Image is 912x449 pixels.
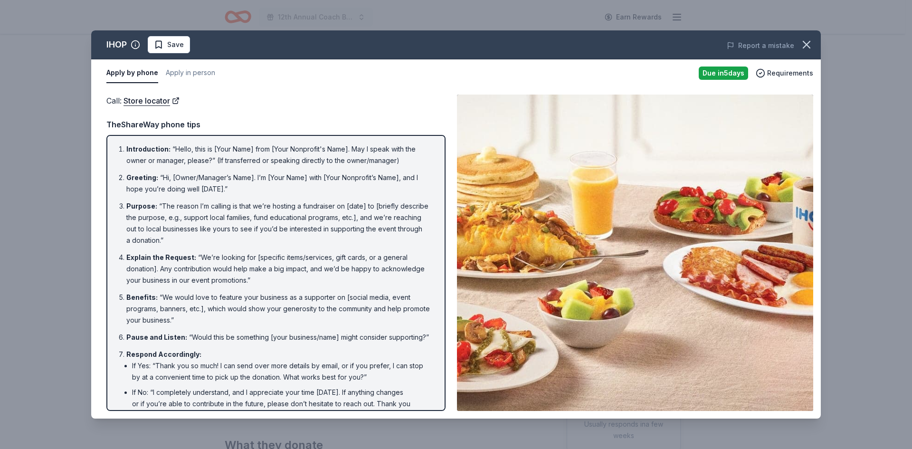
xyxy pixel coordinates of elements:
[727,40,794,51] button: Report a mistake
[457,95,813,411] img: Image for IHOP
[126,293,158,301] span: Benefits :
[767,67,813,79] span: Requirements
[126,143,431,166] li: “Hello, this is [Your Name] from [Your Nonprofit's Name]. May I speak with the owner or manager, ...
[106,37,127,52] div: IHOP
[106,95,446,107] div: Call :
[106,118,446,131] div: TheShareWay phone tips
[106,63,158,83] button: Apply by phone
[126,252,431,286] li: “We’re looking for [specific items/services, gift cards, or a general donation]. Any contribution...
[756,67,813,79] button: Requirements
[126,201,431,246] li: “The reason I’m calling is that we’re hosting a fundraiser on [date] to [briefly describe the pur...
[126,202,157,210] span: Purpose :
[126,253,196,261] span: Explain the Request :
[126,332,431,343] li: “Would this be something [your business/name] might consider supporting?”
[126,173,158,182] span: Greeting :
[148,36,190,53] button: Save
[166,63,215,83] button: Apply in person
[132,387,431,421] li: If No: “I completely understand, and I appreciate your time [DATE]. If anything changes or if you...
[126,350,201,358] span: Respond Accordingly :
[126,172,431,195] li: “Hi, [Owner/Manager’s Name]. I’m [Your Name] with [Your Nonprofit’s Name], and I hope you’re doin...
[126,333,187,341] span: Pause and Listen :
[699,67,748,80] div: Due in 5 days
[167,39,184,50] span: Save
[123,95,180,107] a: Store locator
[126,292,431,326] li: “We would love to feature your business as a supporter on [social media, event programs, banners,...
[126,145,171,153] span: Introduction :
[132,360,431,383] li: If Yes: “Thank you so much! I can send over more details by email, or if you prefer, I can stop b...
